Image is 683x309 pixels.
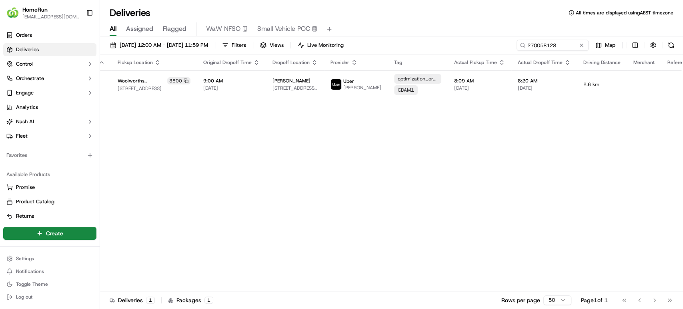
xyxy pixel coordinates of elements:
button: HomeRun [22,6,48,14]
div: Page 1 of 1 [581,296,608,304]
span: Tag [394,59,402,66]
span: Flagged [163,24,186,34]
div: Deliveries [110,296,155,304]
button: [EMAIL_ADDRESS][DOMAIN_NAME] [22,14,80,20]
span: Views [270,42,284,49]
button: Create [3,227,96,240]
span: optimization_order_unassigned [398,76,438,82]
button: Product Catalog [3,195,96,208]
span: Log out [16,294,32,300]
button: Live Monitoring [294,40,347,51]
span: CDAM1 [398,87,414,93]
span: Original Dropoff Time [203,59,252,66]
span: [PERSON_NAME] [343,84,381,91]
span: 8:20 AM [518,78,571,84]
p: Rows per page [501,296,540,304]
button: Returns [3,210,96,223]
span: [STREET_ADDRESS][PERSON_NAME] [272,85,318,91]
button: Refresh [665,40,677,51]
button: Views [256,40,287,51]
span: All times are displayed using AEST timezone [576,10,673,16]
span: Orchestrate [16,75,44,82]
input: Type to search [517,40,589,51]
span: Settings [16,255,34,262]
div: Packages [168,296,213,304]
div: 1 [146,297,155,304]
span: Driving Distance [583,59,621,66]
button: Filters [218,40,250,51]
a: Orders [3,29,96,42]
button: Nash AI [3,115,96,128]
span: 2.6 km [583,81,621,88]
span: Assigned [126,24,153,34]
span: WaW NFSO [206,24,240,34]
a: Promise [6,184,93,191]
button: [DATE] 12:00 AM - [DATE] 11:59 PM [106,40,212,51]
img: uber-new-logo.jpeg [331,79,341,90]
button: Engage [3,86,96,99]
span: Uber [343,78,354,84]
span: Engage [16,89,34,96]
button: Map [592,40,619,51]
div: 3800 [167,77,190,84]
button: Fleet [3,130,96,142]
span: Provider [330,59,349,66]
span: 8:09 AM [454,78,505,84]
span: [DATE] [203,85,260,91]
span: Product Catalog [16,198,54,205]
span: Woolworths [GEOGRAPHIC_DATA] (VDOS) [118,78,166,84]
span: Dropoff Location [272,59,310,66]
a: Analytics [3,101,96,114]
div: Favorites [3,149,96,162]
span: Analytics [16,104,38,111]
span: Promise [16,184,35,191]
button: HomeRunHomeRun[EMAIL_ADDRESS][DOMAIN_NAME] [3,3,83,22]
span: Nash AI [16,118,34,125]
span: Deliveries [16,46,39,53]
button: Settings [3,253,96,264]
div: Available Products [3,168,96,181]
span: Orders [16,32,32,39]
span: Create [46,229,63,237]
span: Notifications [16,268,44,275]
button: Toggle Theme [3,279,96,290]
a: Product Catalog [6,198,93,205]
span: [DATE] [454,85,505,91]
h1: Deliveries [110,6,150,19]
span: [PERSON_NAME] [272,78,310,84]
span: Pickup Location [118,59,153,66]
span: Fleet [16,132,28,140]
span: [DATE] 12:00 AM - [DATE] 11:59 PM [120,42,208,49]
img: HomeRun [6,6,19,19]
span: Toggle Theme [16,281,48,287]
span: Control [16,60,33,68]
span: Small Vehicle POC [257,24,310,34]
button: Log out [3,291,96,303]
a: Returns [6,213,93,220]
span: Filters [232,42,246,49]
span: All [110,24,116,34]
span: Live Monitoring [307,42,344,49]
button: Control [3,58,96,70]
div: 1 [204,297,213,304]
span: Map [605,42,615,49]
span: [DATE] [518,85,571,91]
button: Promise [3,181,96,194]
button: Orchestrate [3,72,96,85]
button: Notifications [3,266,96,277]
span: Returns [16,213,34,220]
span: Actual Dropoff Time [518,59,563,66]
a: Deliveries [3,43,96,56]
span: Actual Pickup Time [454,59,497,66]
span: 9:00 AM [203,78,260,84]
span: [STREET_ADDRESS] [118,85,190,92]
span: Merchant [633,59,655,66]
